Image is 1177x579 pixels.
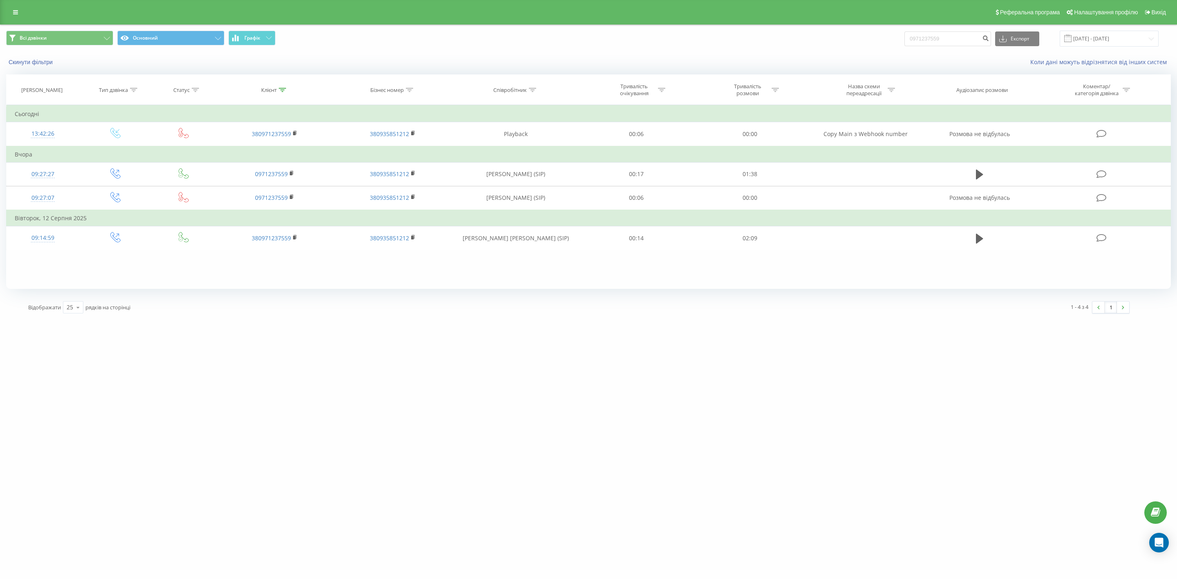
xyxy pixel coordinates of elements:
td: 00:00 [693,186,807,210]
td: Сьогодні [7,106,1171,122]
div: 25 [67,303,73,311]
td: [PERSON_NAME] [PERSON_NAME] (SIP) [452,226,580,250]
div: 09:27:07 [15,190,71,206]
span: Графік [244,35,260,41]
span: Реферальна програма [1000,9,1060,16]
div: Тривалість очікування [612,83,656,97]
div: Назва схеми переадресації [842,83,886,97]
div: 13:42:26 [15,126,71,142]
td: 02:09 [693,226,807,250]
div: Тип дзвінка [99,87,128,94]
td: Playback [452,122,580,146]
span: Відображати [28,304,61,311]
td: Copy Main з Webhook number [807,122,925,146]
a: 0971237559 [255,170,288,178]
td: 00:00 [693,122,807,146]
span: Розмова не відбулась [949,130,1010,138]
a: Коли дані можуть відрізнятися вiд інших систем [1030,58,1171,66]
td: 00:06 [579,186,693,210]
button: Основний [117,31,224,45]
span: Вихід [1152,9,1166,16]
td: 00:06 [579,122,693,146]
input: Пошук за номером [904,31,991,46]
div: Співробітник [493,87,527,94]
div: 09:27:27 [15,166,71,182]
span: Налаштування профілю [1074,9,1138,16]
td: 01:38 [693,162,807,186]
span: рядків на сторінці [85,304,130,311]
span: Розмова не відбулась [949,194,1010,201]
a: 380935851212 [370,170,409,178]
div: 1 - 4 з 4 [1071,303,1088,311]
td: Вівторок, 12 Серпня 2025 [7,210,1171,226]
td: [PERSON_NAME] (SIP) [452,186,580,210]
div: Клієнт [261,87,277,94]
a: 380935851212 [370,194,409,201]
td: 00:17 [579,162,693,186]
a: 1 [1105,302,1117,313]
a: 380935851212 [370,234,409,242]
button: Скинути фільтри [6,58,57,66]
td: [PERSON_NAME] (SIP) [452,162,580,186]
div: Бізнес номер [370,87,404,94]
div: [PERSON_NAME] [21,87,63,94]
a: 0971237559 [255,194,288,201]
a: 380971237559 [252,234,291,242]
span: Всі дзвінки [20,35,47,41]
td: Вчора [7,146,1171,163]
button: Графік [228,31,275,45]
td: 00:14 [579,226,693,250]
a: 380971237559 [252,130,291,138]
div: 09:14:59 [15,230,71,246]
button: Всі дзвінки [6,31,113,45]
div: Open Intercom Messenger [1149,533,1169,552]
div: Коментар/категорія дзвінка [1073,83,1121,97]
div: Аудіозапис розмови [956,87,1008,94]
a: 380935851212 [370,130,409,138]
div: Тривалість розмови [726,83,770,97]
button: Експорт [995,31,1039,46]
div: Статус [173,87,190,94]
